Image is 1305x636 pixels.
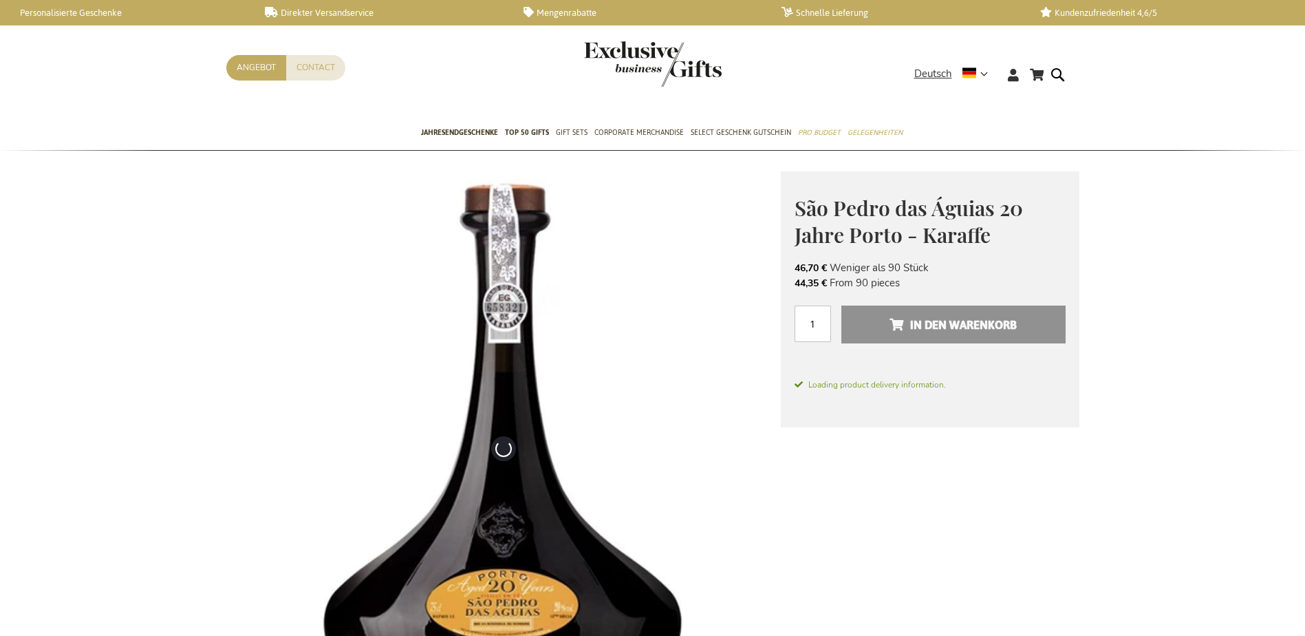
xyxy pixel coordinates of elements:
[265,7,501,19] a: Direkter Versandservice
[584,41,653,87] a: store logo
[914,66,952,82] span: Deutsch
[691,116,791,151] a: Select Geschenk Gutschein
[584,41,722,87] img: Exclusive Business gifts logo
[286,55,345,81] a: Contact
[505,116,549,151] a: TOP 50 Gifts
[848,116,903,151] a: Gelegenheiten
[7,7,243,19] a: Personalisierte Geschenke
[505,125,549,140] span: TOP 50 Gifts
[795,262,827,275] span: 46,70 €
[594,116,684,151] a: Corporate Merchandise
[781,7,1017,19] a: Schnelle Lieferung
[795,277,827,290] span: 44,35 €
[798,116,841,151] a: Pro Budget
[594,125,684,140] span: Corporate Merchandise
[795,275,1066,290] li: From 90 pieces
[226,55,286,81] a: Angebot
[795,306,831,342] input: Menge
[421,116,498,151] a: Jahresendgeschenke
[1040,7,1276,19] a: Kundenzufriedenheit 4,6/5
[556,116,587,151] a: Gift Sets
[795,260,1066,275] li: Weniger als 90 Stück
[798,125,841,140] span: Pro Budget
[524,7,759,19] a: Mengenrabatte
[556,125,587,140] span: Gift Sets
[795,379,1066,391] span: Loading product delivery information.
[691,125,791,140] span: Select Geschenk Gutschein
[795,194,1023,248] span: São Pedro das Águias 20 Jahre Porto - Karaffe
[421,125,498,140] span: Jahresendgeschenke
[848,125,903,140] span: Gelegenheiten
